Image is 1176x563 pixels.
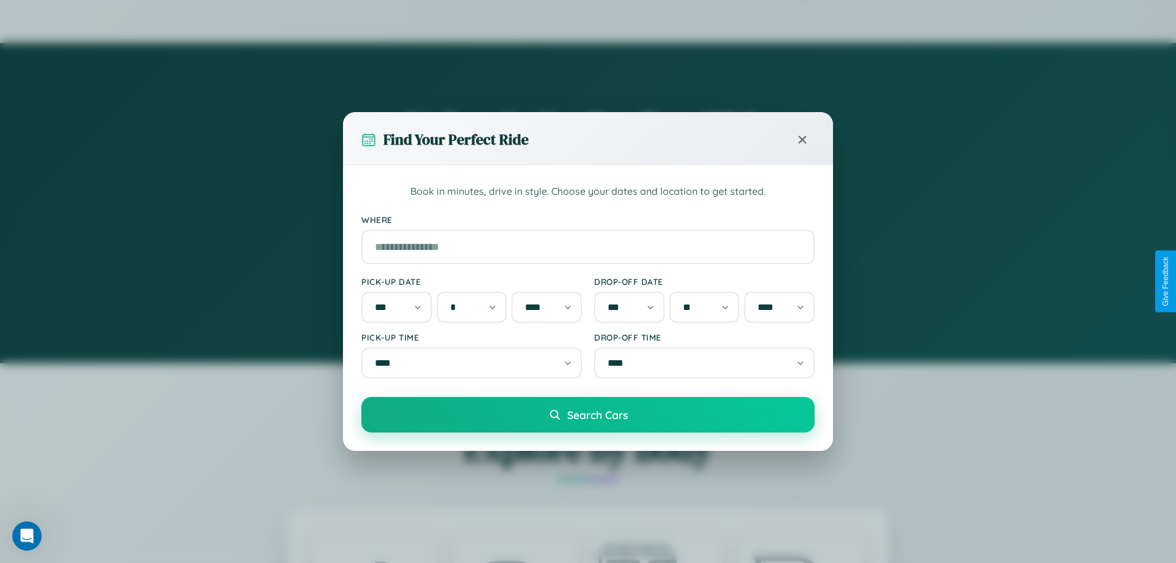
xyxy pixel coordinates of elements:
button: Search Cars [361,397,815,433]
p: Book in minutes, drive in style. Choose your dates and location to get started. [361,184,815,200]
label: Pick-up Date [361,276,582,287]
label: Drop-off Time [594,332,815,342]
label: Where [361,214,815,225]
span: Search Cars [567,408,628,421]
h3: Find Your Perfect Ride [383,129,529,149]
label: Pick-up Time [361,332,582,342]
label: Drop-off Date [594,276,815,287]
